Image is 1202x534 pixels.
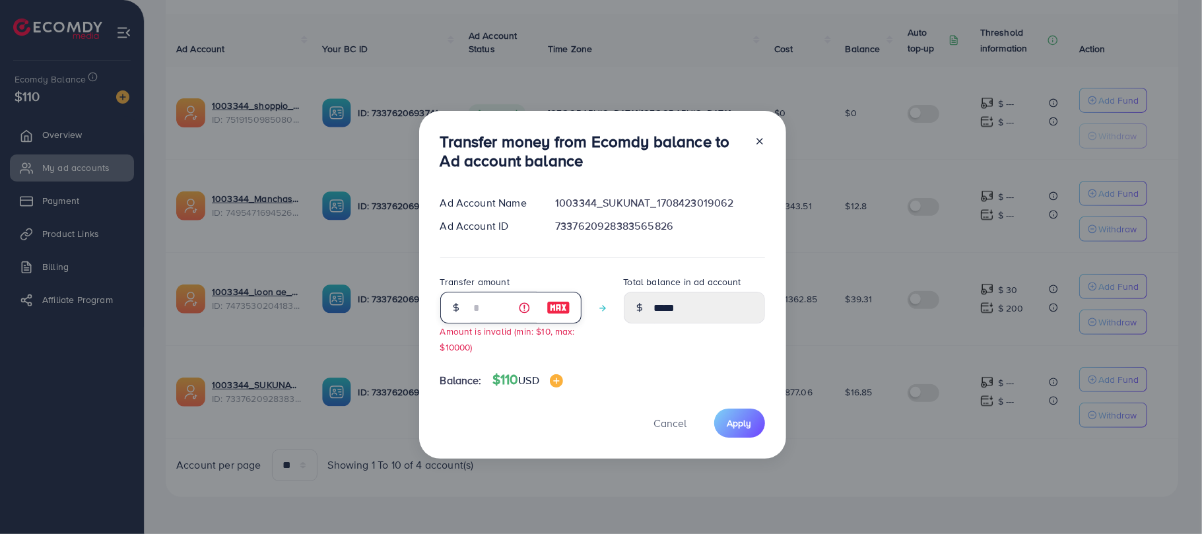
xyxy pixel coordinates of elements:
div: Ad Account Name [430,195,545,211]
small: Amount is invalid (min: $10, max: $10000) [440,325,575,352]
button: Cancel [638,409,704,437]
img: image [547,300,570,316]
span: Cancel [654,416,687,430]
span: USD [518,373,539,387]
span: Apply [727,417,752,430]
label: Total balance in ad account [624,275,741,288]
div: 1003344_SUKUNAT_1708423019062 [545,195,775,211]
button: Apply [714,409,765,437]
h3: Transfer money from Ecomdy balance to Ad account balance [440,132,744,170]
h4: $110 [492,372,563,388]
img: image [550,374,563,387]
label: Transfer amount [440,275,510,288]
iframe: Chat [1146,475,1192,524]
div: Ad Account ID [430,218,545,234]
span: Balance: [440,373,482,388]
div: 7337620928383565826 [545,218,775,234]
